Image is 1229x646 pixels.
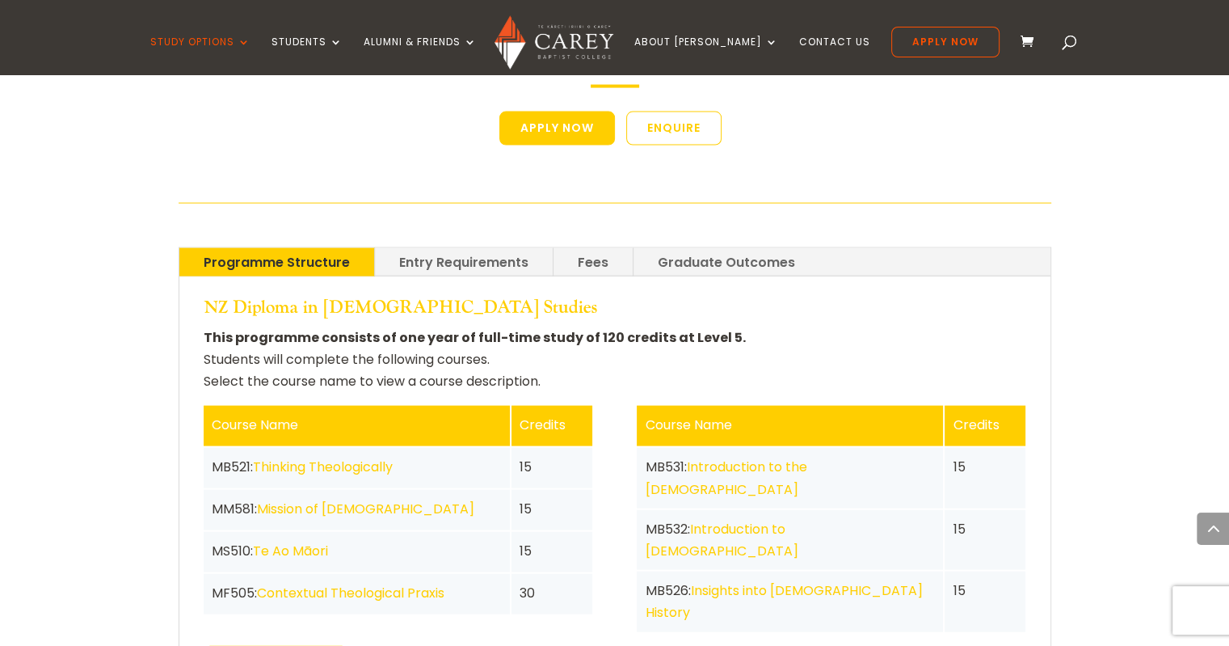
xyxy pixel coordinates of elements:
div: MM581: [212,498,502,520]
div: MB521: [212,456,502,478]
div: MF505: [212,582,502,604]
a: Thinking Theologically [253,458,393,476]
div: MB532: [645,518,935,562]
a: Alumni & Friends [364,36,477,74]
a: Contact Us [799,36,870,74]
div: 15 [520,456,584,478]
a: Mission of [DEMOGRAPHIC_DATA] [257,500,474,518]
div: 15 [953,456,1017,478]
p: Students will complete the following courses. Select the course name to view a course description. [204,327,1026,406]
div: MB526: [645,580,935,623]
div: Credits [953,414,1017,436]
div: 15 [520,540,584,562]
a: Te Ao Māori [253,542,328,560]
a: Programme Structure [179,248,374,277]
a: Apply Now [499,112,615,146]
a: Graduate Outcomes [633,248,819,277]
div: 15 [953,580,1017,602]
a: Enquire [626,112,722,146]
div: 15 [953,518,1017,540]
strong: This programme consists of one year of full-time study of 120 credits at Level 5. [204,328,746,347]
a: Entry Requirements [375,248,553,277]
a: Apply Now [891,27,1000,57]
a: Introduction to the [DEMOGRAPHIC_DATA] [645,458,806,498]
a: Study Options [150,36,250,74]
div: MS510: [212,540,502,562]
a: Insights into [DEMOGRAPHIC_DATA] History [645,581,922,622]
a: Contextual Theological Praxis [257,584,444,602]
div: 15 [520,498,584,520]
img: Carey Baptist College [495,15,613,70]
div: Course Name [212,414,502,436]
a: Fees [553,248,633,277]
a: About [PERSON_NAME] [634,36,778,74]
div: MB531: [645,456,935,500]
div: 30 [520,582,584,604]
div: Course Name [645,414,935,436]
h4: NZ Diploma in [DEMOGRAPHIC_DATA] Studies [204,297,1026,326]
a: Students [271,36,343,74]
a: Introduction to [DEMOGRAPHIC_DATA] [645,520,798,560]
div: Credits [520,414,584,436]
